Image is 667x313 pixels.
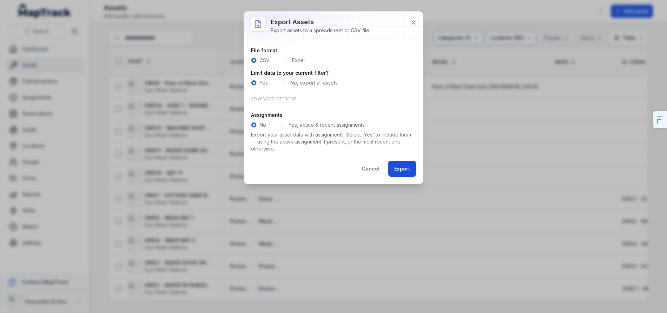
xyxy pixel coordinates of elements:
div: Export assets to a spreadsheet or CSV file. [271,27,370,34]
h3: Export assets [271,17,370,27]
label: Yes, active & recent assignments [289,121,365,128]
p: Export your asset data with assignments. Select 'Yes' to include them — using the active assignme... [251,131,416,152]
label: Excel [292,57,305,64]
button: Export [388,161,416,177]
label: Limit data to your current filter? [251,69,329,76]
label: CSV [259,57,270,64]
div: Advanced Options [251,92,416,106]
label: No [259,121,266,128]
label: Yes [259,79,268,86]
label: File format [251,47,277,54]
button: Cancel [356,161,385,177]
label: Assignments [251,112,283,119]
label: No, export all assets [290,79,338,86]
